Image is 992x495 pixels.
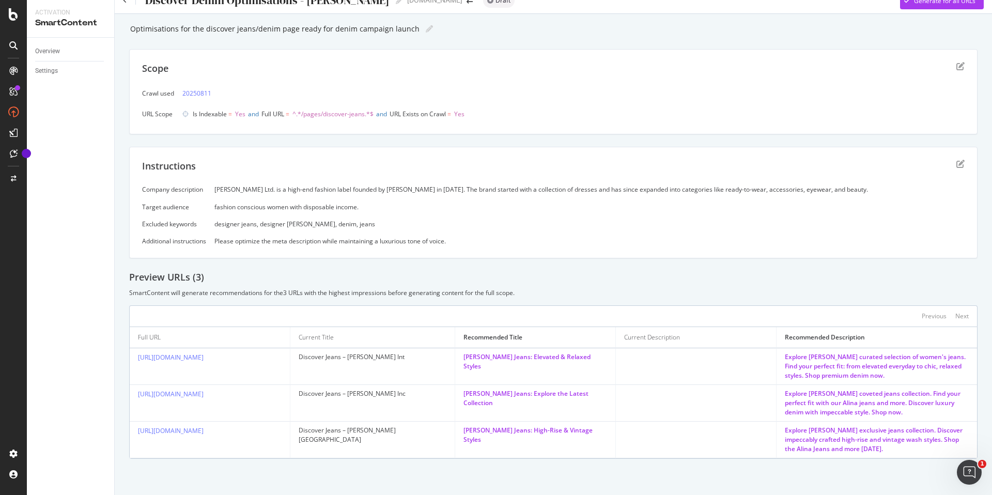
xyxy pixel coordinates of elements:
[129,25,420,33] div: Optimisations for the discover jeans/denim page ready for denim campaign launch
[129,288,978,297] div: SmartContent will generate recommendations for the 3 URLs with the highest impressions before gen...
[182,88,211,99] a: 20250811
[955,312,969,320] div: Next
[129,271,978,284] div: Preview URLs ( 3 )
[286,110,289,118] span: =
[785,426,969,454] div: Explore [PERSON_NAME] exclusive jeans collection. Discover impeccably crafted high-rise and vinta...
[35,46,107,57] a: Overview
[142,203,206,211] div: Target audience
[376,110,387,118] span: and
[142,62,168,75] div: Scope
[35,8,106,17] div: Activation
[785,352,969,380] div: Explore [PERSON_NAME] curated selection of women's jeans. Find your perfect fit: from elevated ev...
[463,352,607,371] div: [PERSON_NAME] Jeans: Elevated & Relaxed Styles
[955,310,969,322] button: Next
[138,353,204,362] a: [URL][DOMAIN_NAME]
[299,389,446,398] div: Discover Jeans – [PERSON_NAME] Inc
[299,352,446,362] div: Discover Jeans – [PERSON_NAME] Int
[447,110,451,118] span: =
[922,312,947,320] div: Previous
[390,110,446,118] span: URL Exists on Crawl
[214,203,965,211] div: fashion conscious women with disposable income.
[248,110,259,118] span: and
[463,333,522,342] div: Recommended Title
[138,390,204,398] a: [URL][DOMAIN_NAME]
[142,237,206,245] div: Additional instructions
[142,89,174,98] div: Crawl used
[299,333,334,342] div: Current Title
[956,160,965,168] div: edit
[922,310,947,322] button: Previous
[261,110,284,118] span: Full URL
[142,160,196,173] div: Instructions
[193,110,227,118] span: Is Indexable
[35,46,60,57] div: Overview
[214,237,965,245] div: Please optimize the meta description while maintaining a luxurious tone of voice.
[138,426,204,435] a: [URL][DOMAIN_NAME]
[957,460,982,485] iframe: Intercom live chat
[228,110,232,118] span: =
[785,389,969,417] div: Explore [PERSON_NAME] coveted jeans collection. Find your perfect fit with our Alina jeans and mo...
[978,460,986,468] span: 1
[35,66,107,76] a: Settings
[235,110,245,118] span: Yes
[956,62,965,70] div: edit
[292,110,374,118] span: ^.*/pages/discover-jeans.*$
[214,185,965,194] div: [PERSON_NAME] Ltd. is a high-end fashion label founded by [PERSON_NAME] in [DATE]. The brand star...
[138,333,161,342] div: Full URL
[785,333,865,342] div: Recommended Description
[22,149,31,158] div: Tooltip anchor
[426,25,433,33] i: Edit report name
[35,17,106,29] div: SmartContent
[35,66,58,76] div: Settings
[142,220,206,228] div: Excluded keywords
[624,333,680,342] div: Current Description
[299,426,446,444] div: Discover Jeans – [PERSON_NAME] [GEOGRAPHIC_DATA]
[142,110,174,118] div: URL Scope
[463,389,607,408] div: [PERSON_NAME] Jeans: Explore the Latest Collection
[463,426,607,444] div: [PERSON_NAME] Jeans: High-Rise & Vintage Styles
[214,220,965,228] div: designer jeans, designer [PERSON_NAME], denim, jeans
[142,185,206,194] div: Company description
[454,110,464,118] span: Yes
